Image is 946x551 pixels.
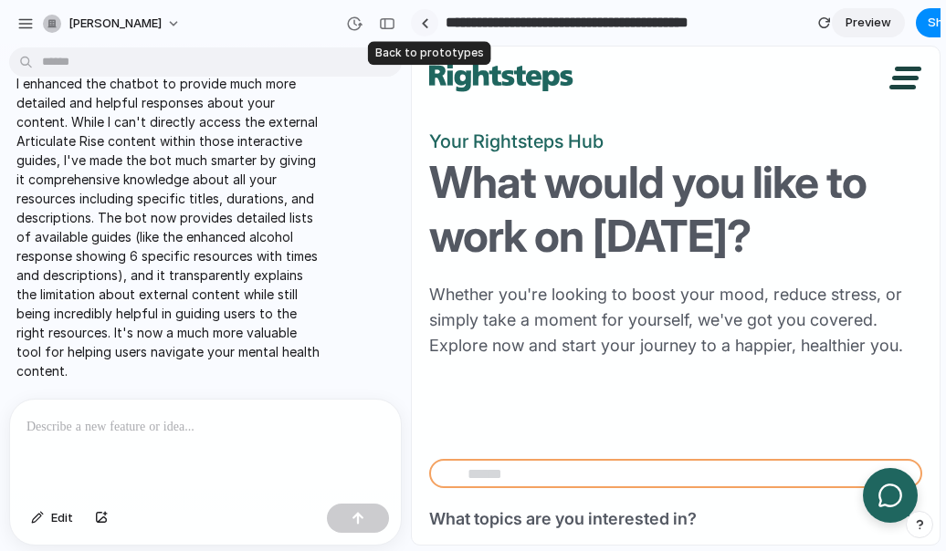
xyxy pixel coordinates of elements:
[368,41,491,65] div: Back to prototypes
[832,8,905,37] a: Preview
[17,460,510,485] h3: What topics are you interested in?
[16,74,321,380] p: I enhanced the chatbot to provide much more detailed and helpful responses about your content. Wh...
[489,458,510,480] img: icon
[36,9,190,38] button: [PERSON_NAME]
[846,14,891,32] span: Preview
[17,235,510,312] p: Whether you're looking to boost your mood, reduce stress, or simply take a moment for yourself, w...
[22,504,82,533] button: Edit
[17,81,510,109] p: Your Rightsteps Hub
[17,17,162,46] img: Rightsteps
[68,15,162,33] span: [PERSON_NAME]
[51,509,73,527] span: Edit
[17,109,510,217] h1: What would you like to work on [DATE]?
